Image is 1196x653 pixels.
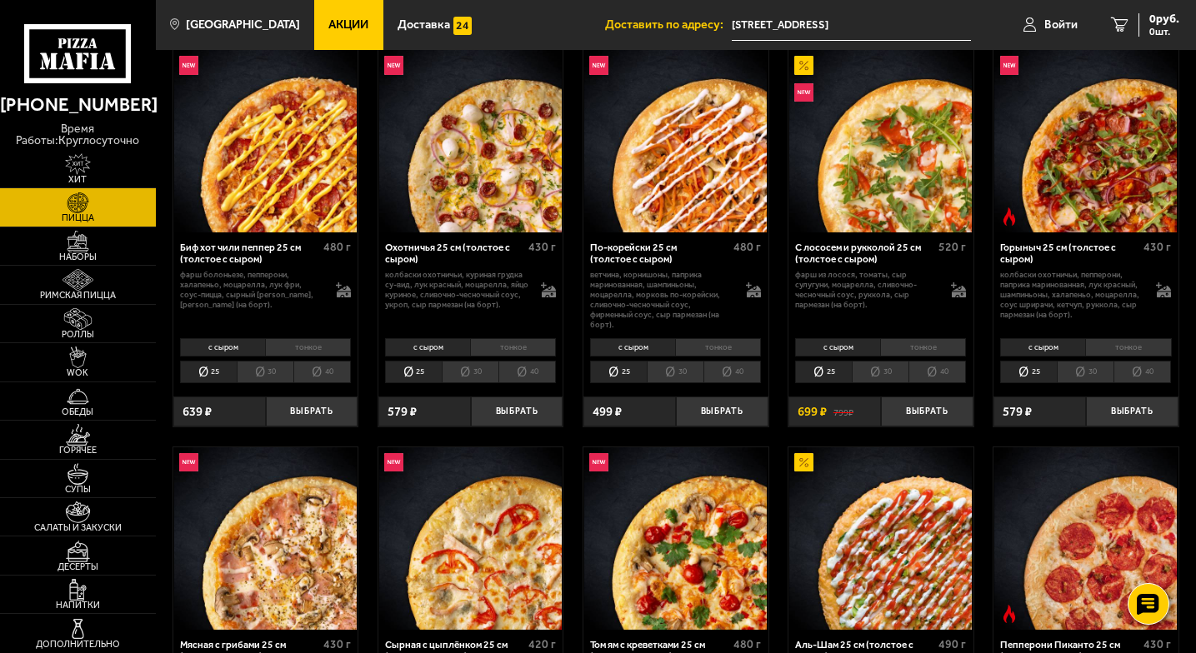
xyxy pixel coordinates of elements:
[180,270,323,310] p: фарш болоньезе, пепперони, халапеньо, моцарелла, лук фри, соус-пицца, сырный [PERSON_NAME], [PERS...
[590,270,733,330] p: ветчина, корнишоны, паприка маринованная, шампиньоны, моцарелла, морковь по-корейски, сливочно-че...
[647,361,703,383] li: 30
[908,361,966,383] li: 40
[938,240,966,254] span: 520 г
[442,361,498,383] li: 30
[237,361,293,383] li: 30
[795,361,852,383] li: 25
[1000,270,1143,320] p: колбаски Охотничьи, пепперони, паприка маринованная, лук красный, шампиньоны, халапеньо, моцарелл...
[789,50,972,232] img: С лососем и рукколой 25 см (толстое с сыром)
[583,447,768,630] a: НовинкаТом ям с креветками 25 см (толстое с сыром)
[1000,605,1018,623] img: Острое блюдо
[590,242,729,266] div: По-корейски 25 см (толстое с сыром)
[732,10,971,41] span: Россия, Санкт-Петербург, проспект Девятого Января, 15к3
[328,19,368,31] span: Акции
[385,338,470,356] li: с сыром
[583,50,768,232] a: НовинкаПо-корейски 25 см (толстое с сыром)
[384,56,403,74] img: Новинка
[795,270,938,310] p: фарш из лосося, томаты, сыр сулугуни, моцарелла, сливочно-чесночный соус, руккола, сыр пармезан (...
[266,396,358,427] button: Выбрать
[1143,240,1171,254] span: 430 г
[589,453,608,471] img: Новинка
[703,361,761,383] li: 40
[1000,242,1139,266] div: Горыныч 25 см (толстое с сыром)
[1149,13,1179,25] span: 0 руб.
[881,396,973,427] button: Выбрать
[1057,361,1113,383] li: 30
[794,453,813,471] img: Акционный
[179,453,198,471] img: Новинка
[1143,637,1171,651] span: 430 г
[788,50,973,232] a: АкционныйНовинкаС лососем и рукколой 25 см (толстое с сыром)
[795,242,934,266] div: С лососем и рукколой 25 см (толстое с сыром)
[1085,338,1171,356] li: тонкое
[528,240,556,254] span: 430 г
[788,447,973,630] a: АкционныйАль-Шам 25 см (толстое с сыром)
[1044,19,1078,31] span: Войти
[1000,56,1018,74] img: Новинка
[183,406,212,418] span: 639 ₽
[174,50,357,232] img: Биф хот чили пеппер 25 см (толстое с сыром)
[378,447,563,630] a: НовинкаСырная с цыплёнком 25 см (толстое с сыром)
[938,637,966,651] span: 490 г
[265,338,351,356] li: тонкое
[378,50,563,232] a: НовинкаОхотничья 25 см (толстое с сыром)
[385,242,524,266] div: Охотничья 25 см (толстое с сыром)
[590,361,647,383] li: 25
[186,19,300,31] span: [GEOGRAPHIC_DATA]
[498,361,556,383] li: 40
[605,19,732,31] span: Доставить по адресу:
[174,447,357,630] img: Мясная с грибами 25 см (толстое с сыром)
[833,406,853,418] s: 799 ₽
[733,240,761,254] span: 480 г
[379,50,562,232] img: Охотничья 25 см (толстое с сыром)
[470,338,556,356] li: тонкое
[323,240,351,254] span: 480 г
[179,56,198,74] img: Новинка
[173,447,358,630] a: НовинкаМясная с грибами 25 см (толстое с сыром)
[675,338,761,356] li: тонкое
[180,242,319,266] div: Биф хот чили пеппер 25 см (толстое с сыром)
[789,447,972,630] img: Аль-Шам 25 см (толстое с сыром)
[385,361,442,383] li: 25
[323,637,351,651] span: 430 г
[880,338,966,356] li: тонкое
[388,406,417,418] span: 579 ₽
[1003,406,1032,418] span: 579 ₽
[1000,338,1085,356] li: с сыром
[994,50,1177,232] img: Горыныч 25 см (толстое с сыром)
[794,56,813,74] img: Акционный
[1149,27,1179,37] span: 0 шт.
[584,50,767,232] img: По-корейски 25 см (толстое с сыром)
[589,56,608,74] img: Новинка
[379,447,562,630] img: Сырная с цыплёнком 25 см (толстое с сыром)
[1113,361,1171,383] li: 40
[732,10,971,41] input: Ваш адрес доставки
[180,338,265,356] li: с сыром
[993,50,1178,232] a: НовинкаОстрое блюдоГорыныч 25 см (толстое с сыром)
[173,50,358,232] a: НовинкаБиф хот чили пеппер 25 см (толстое с сыром)
[453,17,472,35] img: 15daf4d41897b9f0e9f617042186c801.svg
[590,338,675,356] li: с сыром
[795,338,880,356] li: с сыром
[794,83,813,102] img: Новинка
[180,361,237,383] li: 25
[852,361,908,383] li: 30
[733,637,761,651] span: 480 г
[384,453,403,471] img: Новинка
[293,361,351,383] li: 40
[385,270,528,310] p: колбаски охотничьи, куриная грудка су-вид, лук красный, моцарелла, яйцо куриное, сливочно-чесночн...
[1000,207,1018,226] img: Острое блюдо
[471,396,563,427] button: Выбрать
[993,447,1178,630] a: Острое блюдоПепперони Пиканто 25 см (толстое с сыром)
[994,447,1177,630] img: Пепперони Пиканто 25 см (толстое с сыром)
[528,637,556,651] span: 420 г
[1000,361,1057,383] li: 25
[398,19,450,31] span: Доставка
[584,447,767,630] img: Том ям с креветками 25 см (толстое с сыром)
[593,406,622,418] span: 499 ₽
[1086,396,1178,427] button: Выбрать
[798,406,827,418] span: 699 ₽
[676,396,768,427] button: Выбрать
